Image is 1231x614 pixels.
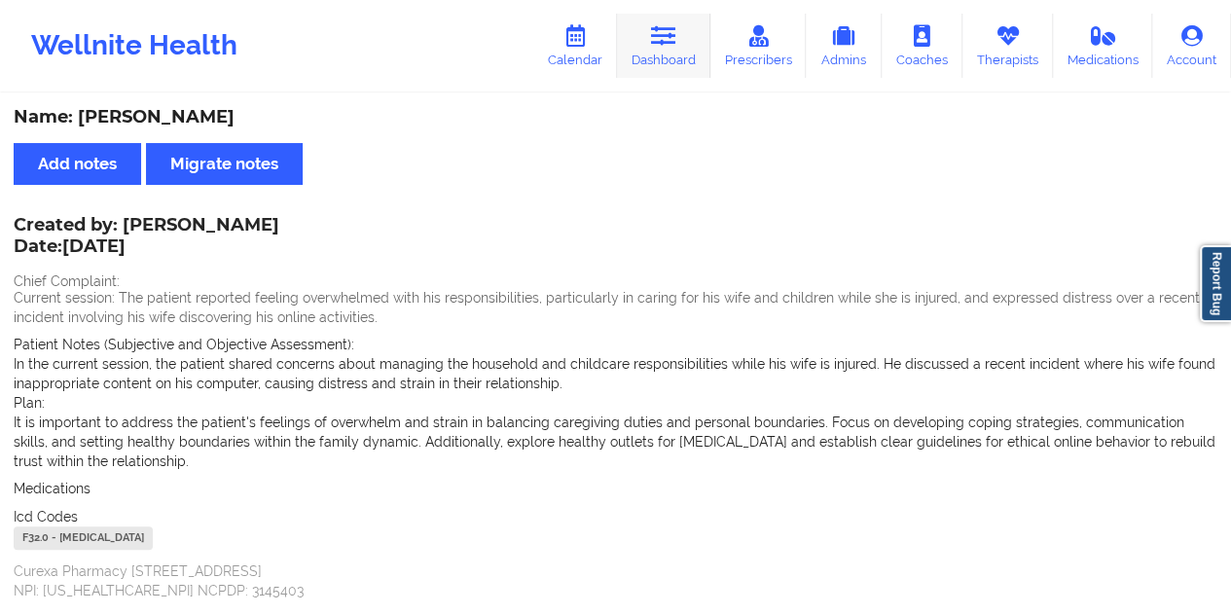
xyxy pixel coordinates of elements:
div: Created by: [PERSON_NAME] [14,215,279,260]
p: In the current session, the patient shared concerns about managing the household and childcare re... [14,354,1217,393]
p: It is important to address the patient's feelings of overwhelm and strain in balancing caregiving... [14,413,1217,471]
p: Date: [DATE] [14,235,279,260]
a: Coaches [882,14,962,78]
p: Current session: The patient reported feeling overwhelmed with his responsibilities, particularly... [14,288,1217,327]
span: Medications [14,481,91,496]
a: Prescribers [710,14,807,78]
span: Chief Complaint: [14,273,120,289]
button: Add notes [14,143,141,185]
a: Medications [1053,14,1153,78]
a: Dashboard [617,14,710,78]
span: Patient Notes (Subjective and Objective Assessment): [14,337,354,352]
div: F32.0 - [MEDICAL_DATA] [14,526,153,550]
a: Report Bug [1200,245,1231,322]
button: Migrate notes [146,143,303,185]
a: Admins [806,14,882,78]
a: Account [1152,14,1231,78]
div: Name: [PERSON_NAME] [14,106,1217,128]
span: Plan: [14,395,45,411]
a: Therapists [962,14,1053,78]
p: Curexa Pharmacy [STREET_ADDRESS] NPI: [US_HEALTHCARE_NPI] NCPDP: 3145403 [14,561,1217,600]
span: Icd Codes [14,509,78,524]
a: Calendar [533,14,617,78]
